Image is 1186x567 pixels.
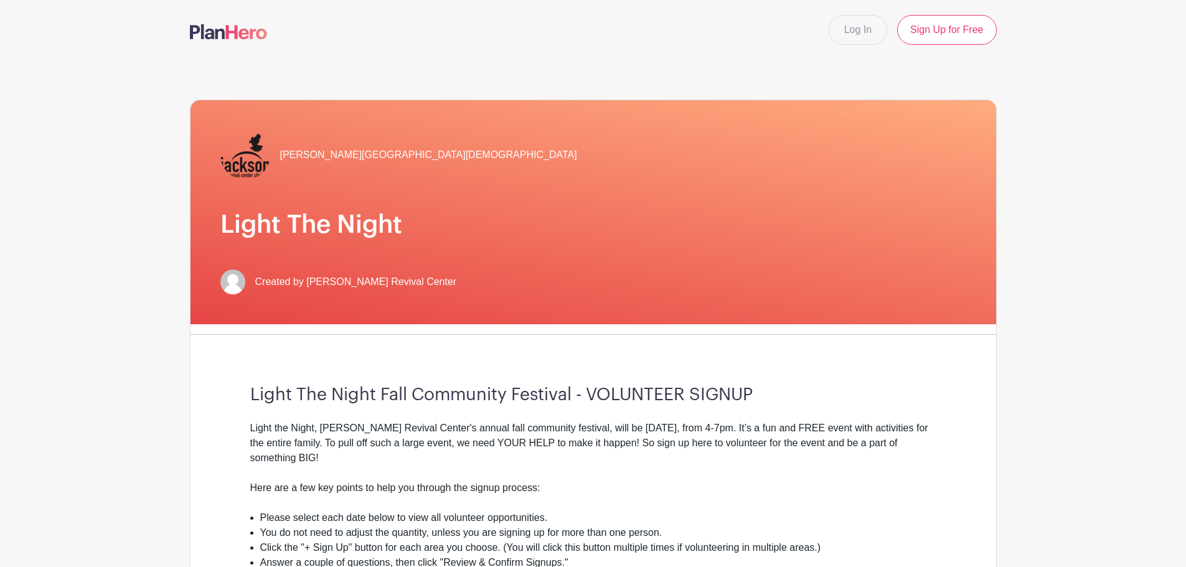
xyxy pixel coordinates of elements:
img: default-ce2991bfa6775e67f084385cd625a349d9dcbb7a52a09fb2fda1e96e2d18dcdb.png [220,269,245,294]
img: logo-507f7623f17ff9eddc593b1ce0a138ce2505c220e1c5a4e2b4648c50719b7d32.svg [190,24,267,39]
li: Click the "+ Sign Up" button for each area you choose. (You will click this button multiple times... [260,540,936,555]
div: Light the Night, [PERSON_NAME] Revival Center's annual fall community festival, will be [DATE], f... [250,421,936,510]
h1: Light The Night [220,210,966,240]
h3: Light The Night Fall Community Festival - VOLUNTEER SIGNUP [250,385,936,406]
li: Please select each date below to view all volunteer opportunities. [260,510,936,525]
li: You do not need to adjust the quantity, unless you are signing up for more than one person. [260,525,936,540]
a: Sign Up for Free [897,15,996,45]
img: JRC%20Vertical%20Logo.png [220,130,270,180]
span: Created by [PERSON_NAME] Revival Center [255,274,457,289]
a: Log In [829,15,887,45]
span: [PERSON_NAME][GEOGRAPHIC_DATA][DEMOGRAPHIC_DATA] [280,148,577,162]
